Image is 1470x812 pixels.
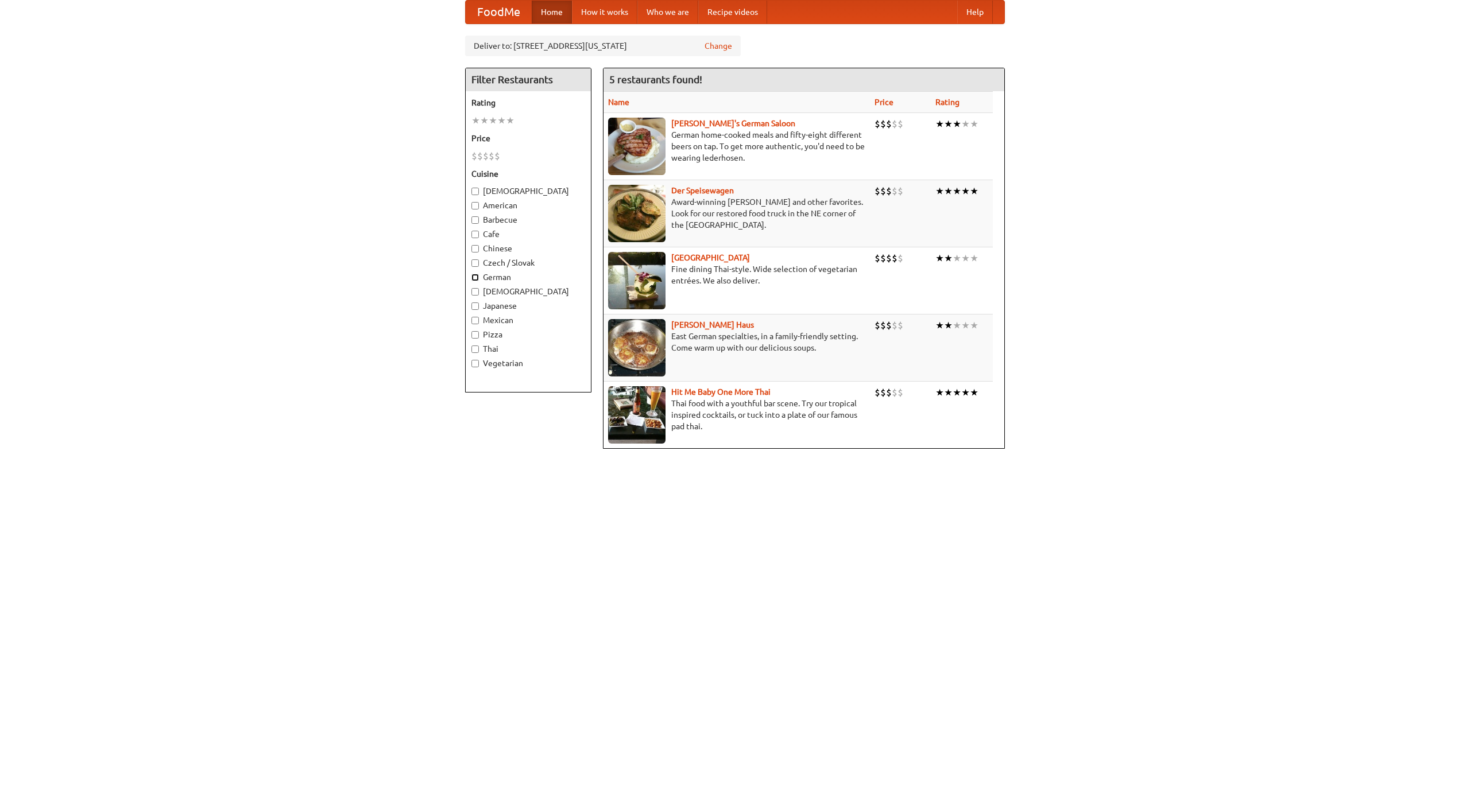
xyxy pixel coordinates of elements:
li: ★ [935,185,944,197]
label: Japanese [471,300,585,312]
a: Rating [935,98,960,107]
p: Award-winning [PERSON_NAME] and other favorites. Look for our restored food truck in the NE corne... [608,196,865,231]
input: Japanese [471,302,479,310]
input: [DEMOGRAPHIC_DATA] [471,188,479,195]
a: Help [957,1,993,24]
li: $ [489,150,494,162]
li: $ [880,185,886,197]
a: [GEOGRAPHIC_DATA] [671,253,750,262]
li: $ [892,386,898,399]
input: Pizza [471,331,479,339]
li: $ [892,319,898,332]
li: $ [892,118,898,130]
a: Recipe videos [698,1,767,24]
label: Thai [471,343,585,355]
a: [PERSON_NAME] Haus [671,320,754,329]
a: Name [608,98,629,107]
input: Mexican [471,317,479,324]
a: Home [532,1,572,24]
p: Fine dining Thai-style. Wide selection of vegetarian entrées. We also deliver. [608,263,865,286]
li: $ [875,319,880,332]
li: ★ [506,114,514,127]
label: American [471,200,585,211]
img: esthers.jpg [608,118,666,175]
label: Chinese [471,243,585,254]
h4: Filter Restaurants [466,68,591,91]
h5: Price [471,133,585,144]
label: German [471,271,585,283]
h5: Cuisine [471,168,585,180]
li: ★ [970,118,978,130]
div: Deliver to: [STREET_ADDRESS][US_STATE] [465,36,741,56]
li: $ [886,252,892,265]
li: $ [886,386,892,399]
li: ★ [961,319,970,332]
label: Mexican [471,314,585,326]
li: $ [875,386,880,399]
li: $ [880,118,886,130]
input: Barbecue [471,216,479,224]
li: $ [875,185,880,197]
input: German [471,274,479,281]
li: $ [875,118,880,130]
a: Change [705,40,732,52]
label: Vegetarian [471,358,585,369]
li: ★ [961,386,970,399]
li: ★ [953,319,961,332]
a: Hit Me Baby One More Thai [671,387,771,397]
img: speisewagen.jpg [608,185,666,242]
li: ★ [935,386,944,399]
li: ★ [970,386,978,399]
h5: Rating [471,97,585,108]
li: ★ [497,114,506,127]
a: Price [875,98,893,107]
li: ★ [489,114,497,127]
a: How it works [572,1,637,24]
li: $ [880,319,886,332]
input: American [471,202,479,209]
li: $ [880,252,886,265]
li: ★ [961,252,970,265]
input: Thai [471,345,479,353]
li: ★ [944,386,953,399]
li: $ [898,319,903,332]
a: Who we are [637,1,698,24]
input: Vegetarian [471,360,479,367]
li: ★ [970,252,978,265]
li: ★ [935,252,944,265]
li: ★ [961,118,970,130]
input: Chinese [471,245,479,252]
a: Der Speisewagen [671,186,734,195]
li: $ [875,252,880,265]
li: $ [898,185,903,197]
input: Cafe [471,231,479,238]
ng-pluralize: 5 restaurants found! [609,74,702,85]
label: [DEMOGRAPHIC_DATA] [471,286,585,297]
input: Czech / Slovak [471,259,479,267]
li: $ [471,150,477,162]
a: [PERSON_NAME]'s German Saloon [671,119,795,128]
label: Barbecue [471,214,585,226]
li: ★ [970,185,978,197]
li: $ [880,386,886,399]
li: ★ [953,386,961,399]
li: $ [892,252,898,265]
li: ★ [471,114,480,127]
li: $ [477,150,483,162]
li: ★ [935,319,944,332]
li: $ [898,386,903,399]
label: Cafe [471,228,585,240]
li: ★ [953,252,961,265]
li: $ [886,185,892,197]
img: satay.jpg [608,252,666,309]
p: Thai food with a youthful bar scene. Try our tropical inspired cocktails, or tuck into a plate of... [608,398,865,432]
li: $ [886,118,892,130]
li: ★ [970,319,978,332]
label: [DEMOGRAPHIC_DATA] [471,185,585,197]
img: kohlhaus.jpg [608,319,666,376]
li: ★ [480,114,489,127]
